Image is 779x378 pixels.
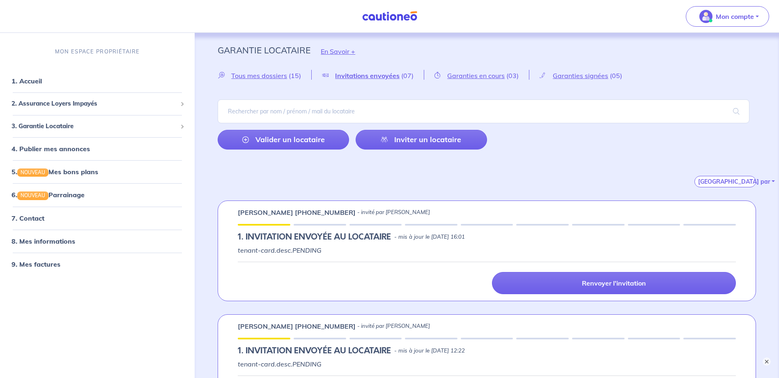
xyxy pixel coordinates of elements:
div: 8. Mes informations [3,233,191,249]
p: - mis à jour le [DATE] 16:01 [394,233,465,241]
button: × [763,357,771,366]
div: 4. Publier mes annonces [3,141,191,157]
p: [PERSON_NAME] [PHONE_NUMBER] [238,207,356,217]
p: tenant-card.desc.PENDING [238,245,736,255]
div: 6.NOUVEAUParrainage [3,187,191,203]
span: search [723,100,749,123]
div: 5.NOUVEAUMes bons plans [3,164,191,180]
div: 3. Garantie Locataire [3,118,191,134]
img: Cautioneo [359,11,421,21]
a: Inviter un locataire [356,130,487,150]
p: Garantie Locataire [218,43,310,58]
p: Renvoyer l'invitation [582,279,646,287]
span: (15) [289,71,301,80]
div: 7. Contact [3,210,191,226]
a: 6.NOUVEAUParrainage [11,191,85,199]
img: illu_account_valid_menu.svg [699,10,712,23]
span: (07) [401,71,414,80]
p: - invité par [PERSON_NAME] [357,208,430,217]
div: 1. Accueil [3,73,191,89]
span: Tous mes dossiers [231,71,287,80]
button: illu_account_valid_menu.svgMon compte [686,6,769,27]
a: Renvoyer l'invitation [492,272,736,294]
p: - invité par [PERSON_NAME] [357,322,430,330]
p: [PERSON_NAME] [PHONE_NUMBER] [238,321,356,331]
a: Garanties en cours(03) [424,71,529,79]
span: Invitations envoyées [335,71,400,80]
button: En Savoir + [310,39,365,63]
div: 9. Mes factures [3,256,191,272]
a: Tous mes dossiers(15) [218,71,311,79]
a: Invitations envoyées(07) [312,71,424,79]
span: Garanties signées [553,71,608,80]
a: Valider un locataire [218,130,349,150]
button: [GEOGRAPHIC_DATA] par [694,176,756,187]
a: 1. Accueil [11,77,42,85]
p: Mon compte [716,12,754,21]
div: state: PENDING, Context: IN-LANDLORD [238,232,736,242]
a: 7. Contact [11,214,44,222]
p: MON ESPACE PROPRIÉTAIRE [55,48,140,55]
div: 2. Assurance Loyers Impayés [3,96,191,112]
h5: 1.︎ INVITATION ENVOYÉE AU LOCATAIRE [238,232,391,242]
span: 2. Assurance Loyers Impayés [11,99,177,108]
span: (05) [610,71,622,80]
span: (03) [506,71,519,80]
span: 3. Garantie Locataire [11,122,177,131]
span: Garanties en cours [447,71,505,80]
a: 4. Publier mes annonces [11,145,90,153]
a: 8. Mes informations [11,237,75,245]
a: 9. Mes factures [11,260,60,268]
a: 5.NOUVEAUMes bons plans [11,168,98,176]
input: Rechercher par nom / prénom / mail du locataire [218,99,749,123]
a: Garanties signées(05) [529,71,632,79]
